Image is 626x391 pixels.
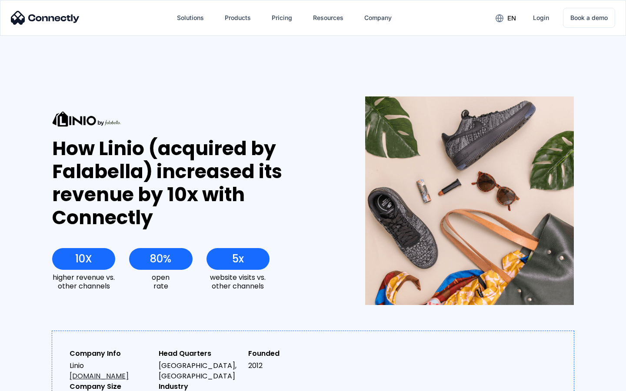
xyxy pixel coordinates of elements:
div: open rate [129,273,192,290]
div: en [489,11,523,24]
a: [DOMAIN_NAME] [70,371,129,381]
div: Pricing [272,12,292,24]
div: Solutions [177,12,204,24]
div: Head Quarters [159,348,241,359]
div: 2012 [248,361,330,371]
div: Resources [313,12,343,24]
div: Products [225,12,251,24]
a: Book a demo [563,8,615,28]
div: Company Info [70,348,152,359]
img: Connectly Logo [11,11,80,25]
div: Linio [70,361,152,381]
a: Pricing [265,7,299,28]
ul: Language list [17,376,52,388]
aside: Language selected: English [9,376,52,388]
div: higher revenue vs. other channels [52,273,115,290]
div: [GEOGRAPHIC_DATA], [GEOGRAPHIC_DATA] [159,361,241,381]
div: How Linio (acquired by Falabella) increased its revenue by 10x with Connectly [52,137,333,229]
div: Company [357,7,399,28]
div: website visits vs. other channels [206,273,270,290]
div: Founded [248,348,330,359]
div: 5x [232,253,244,265]
div: Products [218,7,258,28]
a: Login [526,7,556,28]
div: 80% [150,253,171,265]
div: en [507,12,516,24]
div: 10X [75,253,92,265]
div: Company [364,12,392,24]
div: Login [533,12,549,24]
div: Solutions [170,7,211,28]
div: Resources [306,7,350,28]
